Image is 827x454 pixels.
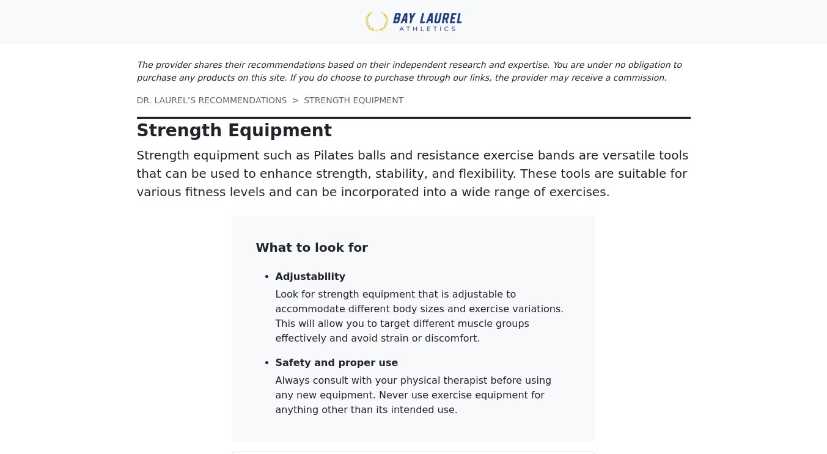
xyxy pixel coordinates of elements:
a: DR. LAUREL’S RECOMMENDATIONS [137,95,287,105]
p: Safety and proper use [276,357,572,368]
p: Strength equipment such as Pilates balls and resistance exercise bands are versatile tools that c... [137,146,691,201]
p: Strength Equipment [137,120,691,141]
p: What to look for [256,240,572,255]
p: The provider shares their recommendations based on their independent research and expertise. You ... [137,59,691,84]
p: Look for strength equipment that is adjustable to accommodate different body sizes and exercise v... [276,287,572,346]
p: Adjustability [276,271,572,282]
li: STRENGTH EQUIPMENT [287,94,403,107]
p: Always consult with your physical therapist before using any new equipment. Never use exercise eq... [276,373,572,417]
img: Bay Laurel Athletics Physical Therapy [365,12,462,33]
